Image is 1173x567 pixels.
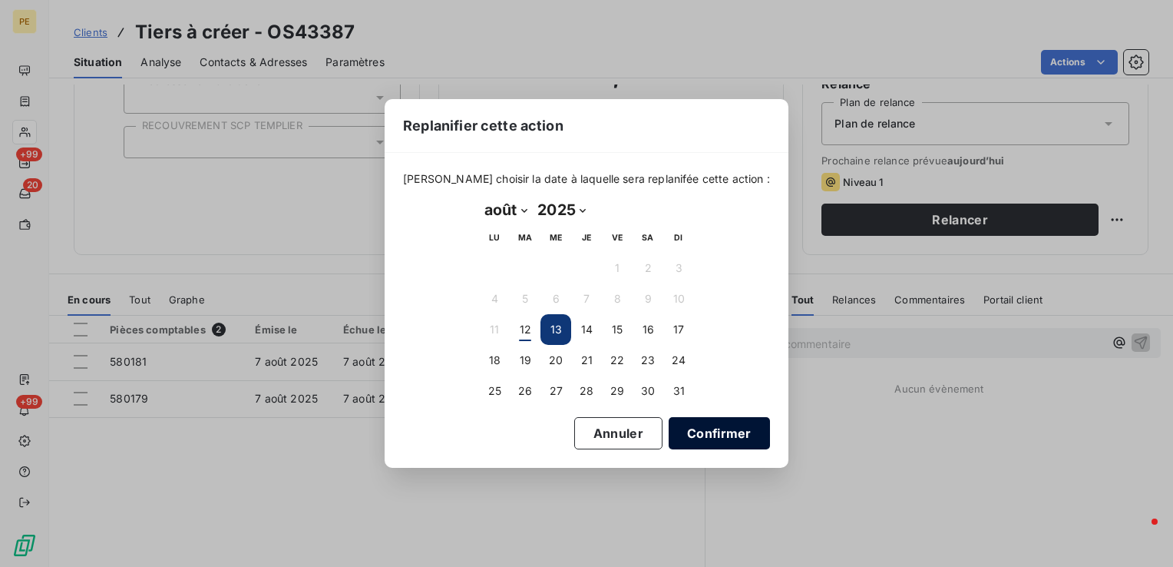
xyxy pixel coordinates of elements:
[540,345,571,376] button: 20
[602,222,633,253] th: vendredi
[540,314,571,345] button: 13
[669,417,770,449] button: Confirmer
[571,314,602,345] button: 14
[479,283,510,314] button: 4
[633,376,663,406] button: 30
[510,283,540,314] button: 5
[602,283,633,314] button: 8
[602,253,633,283] button: 1
[633,222,663,253] th: samedi
[602,314,633,345] button: 15
[571,283,602,314] button: 7
[663,314,694,345] button: 17
[571,222,602,253] th: jeudi
[571,376,602,406] button: 28
[663,345,694,376] button: 24
[540,376,571,406] button: 27
[633,283,663,314] button: 9
[602,345,633,376] button: 22
[633,345,663,376] button: 23
[479,222,510,253] th: lundi
[1121,515,1158,552] iframe: Intercom live chat
[663,253,694,283] button: 3
[540,283,571,314] button: 6
[571,345,602,376] button: 21
[403,171,770,187] span: [PERSON_NAME] choisir la date à laquelle sera replanifée cette action :
[633,253,663,283] button: 2
[510,345,540,376] button: 19
[663,222,694,253] th: dimanche
[574,417,662,449] button: Annuler
[633,314,663,345] button: 16
[403,115,563,136] span: Replanifier cette action
[540,222,571,253] th: mercredi
[663,283,694,314] button: 10
[510,222,540,253] th: mardi
[479,314,510,345] button: 11
[663,376,694,406] button: 31
[510,314,540,345] button: 12
[602,376,633,406] button: 29
[510,376,540,406] button: 26
[479,376,510,406] button: 25
[479,345,510,376] button: 18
